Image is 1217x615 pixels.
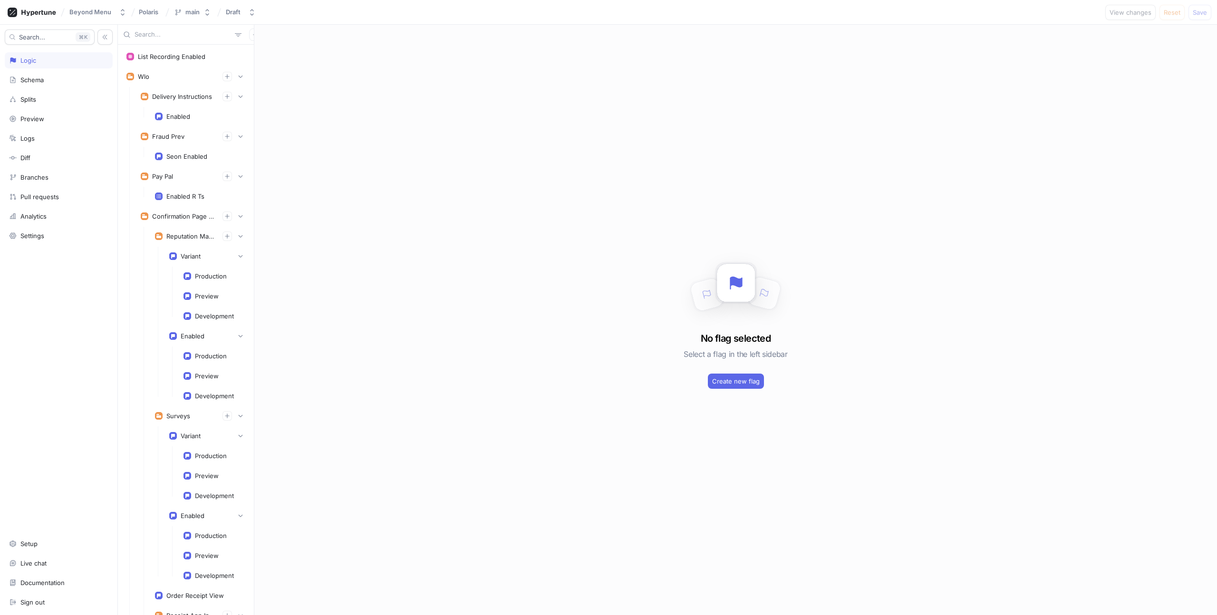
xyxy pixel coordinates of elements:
button: View changes [1105,5,1156,20]
div: Analytics [20,212,47,220]
button: main [170,4,215,20]
div: Fraud Prev [152,133,184,140]
div: Logic [20,57,36,64]
button: Create new flag [708,374,764,389]
div: List Recording Enabled [138,53,205,60]
div: Branches [20,173,48,181]
div: Seon Enabled [166,153,207,160]
div: Setup [20,540,38,548]
div: Diff [20,154,30,162]
span: View changes [1110,10,1151,15]
div: Enabled [181,512,204,519]
div: Production [195,272,227,280]
div: Pay Pal [152,173,173,180]
button: Reset [1159,5,1185,20]
div: Variant [181,432,201,440]
h5: Select a flag in the left sidebar [684,346,787,363]
div: main [185,8,200,16]
div: Pull requests [20,193,59,201]
div: Order Receipt View [166,592,224,599]
span: Polaris [139,9,158,15]
div: Development [195,392,234,400]
h3: No flag selected [701,331,771,346]
a: Documentation [5,575,113,591]
div: Enabled [166,113,190,120]
div: Preview [195,372,219,380]
div: Sign out [20,598,45,606]
div: Variant [181,252,201,260]
div: Delivery Instructions [152,93,212,100]
div: K [76,32,90,42]
span: Search... [19,34,45,40]
div: Settings [20,232,44,240]
div: Development [195,572,234,579]
div: Development [195,492,234,500]
div: Preview [195,472,219,480]
div: Production [195,352,227,360]
div: Development [195,312,234,320]
div: Preview [20,115,44,123]
div: Reputation Management [166,232,215,240]
div: Live chat [20,559,47,567]
div: Confirmation Page Experiments [152,212,215,220]
div: Enabled R Ts [166,192,204,200]
button: Draft [222,4,260,20]
div: Preview [195,292,219,300]
div: Surveys [166,412,190,420]
button: Search...K [5,29,95,45]
div: Documentation [20,579,65,586]
button: Save [1188,5,1211,20]
div: Production [195,532,227,539]
button: Beyond Menu [66,4,130,20]
div: Production [195,452,227,460]
span: Reset [1164,10,1180,15]
div: Enabled [181,332,204,340]
div: Logs [20,135,35,142]
div: Beyond Menu [69,8,111,16]
input: Search... [135,30,231,39]
div: Draft [226,8,241,16]
span: Save [1193,10,1207,15]
div: Wlo [138,73,149,80]
span: Create new flag [712,378,760,384]
div: Preview [195,552,219,559]
div: Schema [20,76,44,84]
div: Splits [20,96,36,103]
